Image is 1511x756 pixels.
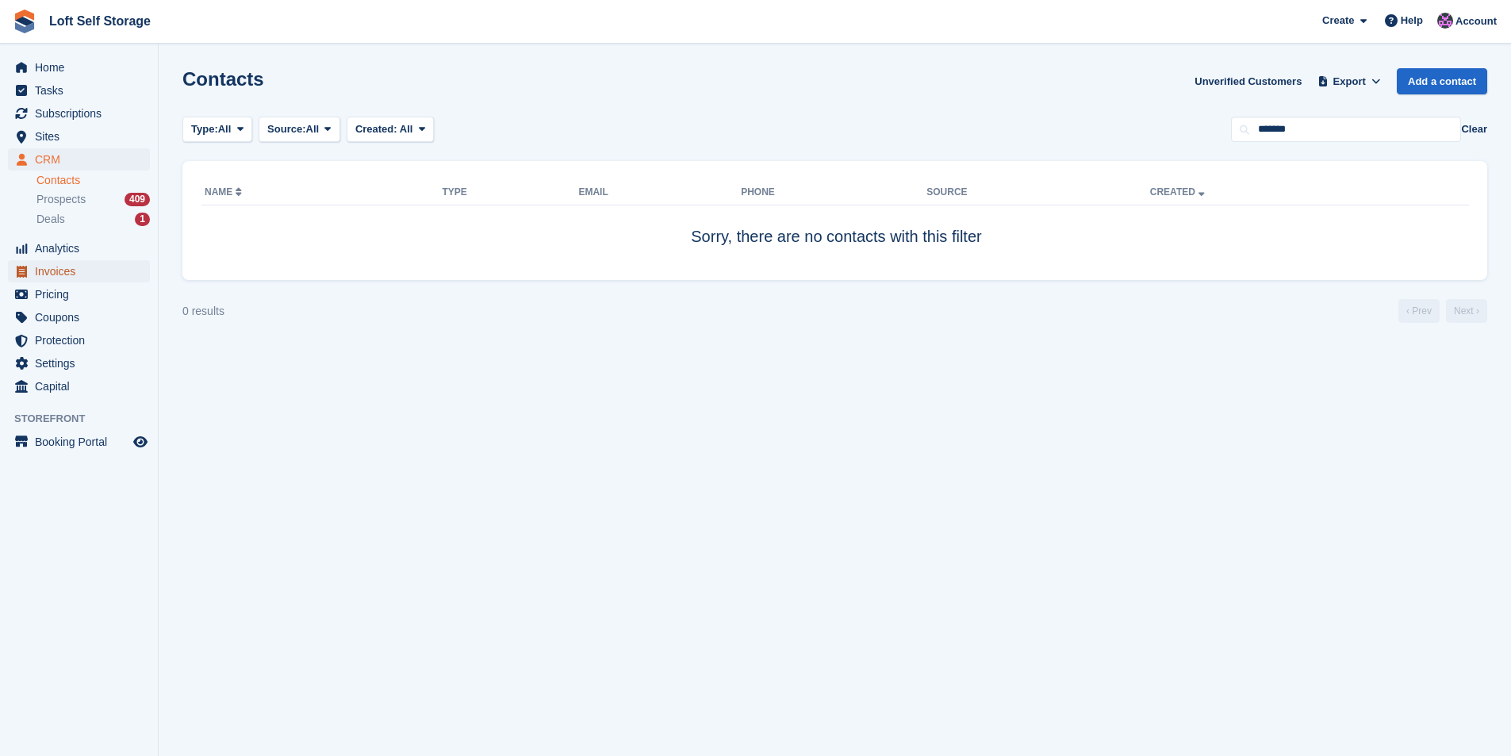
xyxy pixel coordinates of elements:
[36,211,150,228] a: Deals 1
[1188,68,1308,94] a: Unverified Customers
[355,123,397,135] span: Created:
[8,102,150,125] a: menu
[8,260,150,282] a: menu
[182,68,264,90] h1: Contacts
[35,306,130,328] span: Coupons
[8,148,150,171] a: menu
[218,121,232,137] span: All
[131,432,150,451] a: Preview store
[578,180,741,205] th: Email
[8,79,150,102] a: menu
[1333,74,1366,90] span: Export
[135,213,150,226] div: 1
[125,193,150,206] div: 409
[36,192,86,207] span: Prospects
[1398,299,1440,323] a: Previous
[8,237,150,259] a: menu
[8,375,150,397] a: menu
[8,283,150,305] a: menu
[35,431,130,453] span: Booking Portal
[35,260,130,282] span: Invoices
[8,329,150,351] a: menu
[8,306,150,328] a: menu
[36,191,150,208] a: Prospects 409
[35,102,130,125] span: Subscriptions
[1395,299,1490,323] nav: Page
[43,8,157,34] a: Loft Self Storage
[1455,13,1497,29] span: Account
[741,180,926,205] th: Phone
[1446,299,1487,323] a: Next
[926,180,1150,205] th: Source
[35,237,130,259] span: Analytics
[1397,68,1487,94] a: Add a contact
[13,10,36,33] img: stora-icon-8386f47178a22dfd0bd8f6a31ec36ba5ce8667c1dd55bd0f319d3a0aa187defe.svg
[8,431,150,453] a: menu
[35,329,130,351] span: Protection
[8,125,150,148] a: menu
[267,121,305,137] span: Source:
[400,123,413,135] span: All
[35,375,130,397] span: Capital
[35,125,130,148] span: Sites
[8,352,150,374] a: menu
[35,56,130,79] span: Home
[14,411,158,427] span: Storefront
[8,56,150,79] a: menu
[443,180,579,205] th: Type
[205,186,245,198] a: Name
[35,79,130,102] span: Tasks
[1322,13,1354,29] span: Create
[191,121,218,137] span: Type:
[1314,68,1384,94] button: Export
[36,173,150,188] a: Contacts
[182,117,252,143] button: Type: All
[35,283,130,305] span: Pricing
[347,117,434,143] button: Created: All
[35,352,130,374] span: Settings
[182,303,224,320] div: 0 results
[1150,186,1208,198] a: Created
[35,148,130,171] span: CRM
[691,228,981,245] span: Sorry, there are no contacts with this filter
[36,212,65,227] span: Deals
[1461,121,1487,137] button: Clear
[259,117,340,143] button: Source: All
[1437,13,1453,29] img: Amy Wright
[1401,13,1423,29] span: Help
[306,121,320,137] span: All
